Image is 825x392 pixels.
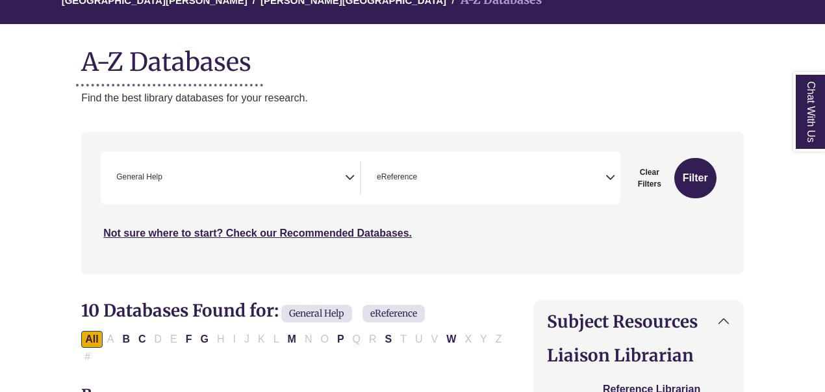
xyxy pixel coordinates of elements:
nav: Search filters [81,132,744,274]
h1: A-Z Databases [81,37,744,77]
li: General Help [111,171,162,183]
button: Filter Results M [284,331,300,348]
button: Filter Results S [381,331,396,348]
button: Subject Resources [534,301,743,342]
div: Alpha-list to filter by first letter of database name [81,333,507,361]
button: Filter Results C [134,331,150,348]
span: 10 Databases Found for: [81,300,279,321]
span: eReference [377,171,417,183]
span: General Help [281,305,352,322]
textarea: Search [165,174,171,184]
h2: Liaison Librarian [547,345,730,365]
button: Clear Filters [628,158,671,198]
button: All [81,331,102,348]
textarea: Search [420,174,425,184]
button: Filter Results B [118,331,134,348]
span: eReference [362,305,425,322]
span: General Help [116,171,162,183]
button: Filter Results F [182,331,196,348]
button: Submit for Search Results [674,158,717,198]
button: Filter Results P [333,331,348,348]
a: Not sure where to start? Check our Recommended Databases. [103,228,412,239]
p: Find the best library databases for your research. [81,90,744,107]
li: eReference [372,171,417,183]
button: Filter Results W [442,331,460,348]
button: Filter Results G [197,331,212,348]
